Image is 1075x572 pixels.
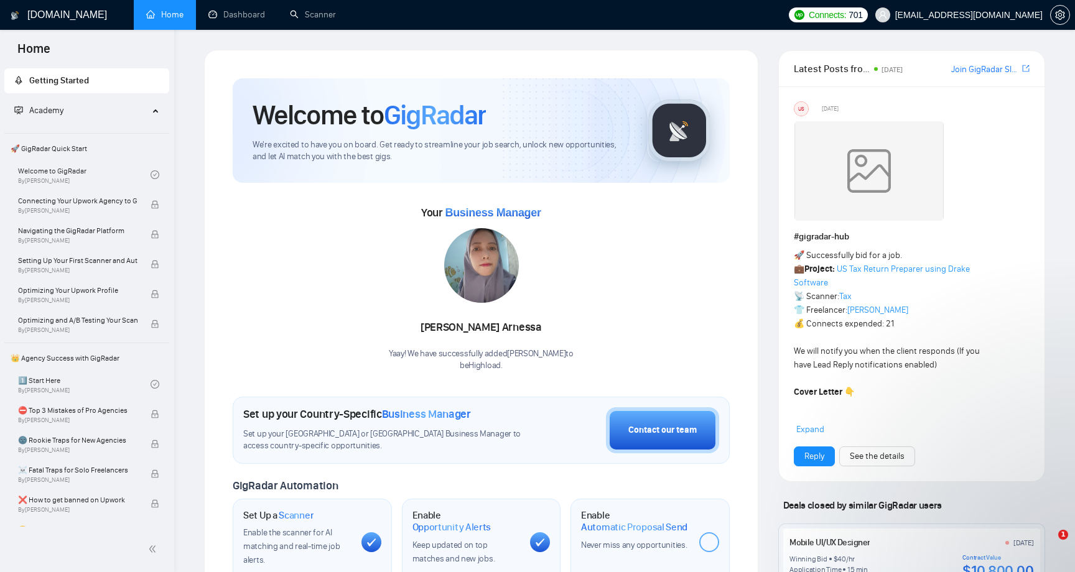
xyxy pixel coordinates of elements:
span: Optimizing Your Upwork Profile [18,284,137,297]
span: fund-projection-screen [14,106,23,114]
span: lock [151,200,159,209]
div: [PERSON_NAME] Arnessa [389,317,574,338]
span: Opportunity Alerts [412,521,491,533]
span: Never miss any opportunities. [581,540,687,550]
span: Set up your [GEOGRAPHIC_DATA] or [GEOGRAPHIC_DATA] Business Manager to access country-specific op... [243,428,529,452]
button: Reply [794,446,835,466]
span: By [PERSON_NAME] [18,417,137,424]
span: Latest Posts from the GigRadar Community [794,61,870,76]
span: [DATE] [882,65,903,74]
span: lock [151,440,159,448]
span: ⛔ Top 3 Mistakes of Pro Agencies [18,404,137,417]
span: Connects: [809,8,846,22]
span: By [PERSON_NAME] [18,237,137,244]
h1: Enable [581,509,689,533]
span: 701 [849,8,862,22]
a: searchScanner [290,9,336,20]
span: check-circle [151,380,159,389]
span: By [PERSON_NAME] [18,446,137,454]
a: Welcome to GigRadarBy[PERSON_NAME] [18,161,151,188]
div: US [794,102,808,116]
span: check-circle [151,170,159,179]
span: By [PERSON_NAME] [18,267,137,274]
span: GigRadar [384,98,486,132]
span: Business Manager [382,407,471,421]
span: By [PERSON_NAME] [18,476,137,484]
strong: Cover Letter 👇 [794,387,855,397]
span: lock [151,260,159,269]
div: 40 [837,554,846,564]
span: Business Manager [445,206,541,219]
div: Yaay! We have successfully added [PERSON_NAME] to [389,348,574,372]
span: Keep updated on top matches and new jobs. [412,540,495,564]
h1: Enable [412,509,521,533]
span: 🚀 GigRadar Quick Start [6,136,168,161]
span: setting [1051,10,1069,20]
span: Setting Up Your First Scanner and Auto-Bidder [18,254,137,267]
a: setting [1050,10,1070,20]
button: See the details [839,446,915,466]
a: Mobile UI/UX Designer [789,537,870,548]
a: See the details [850,450,905,463]
span: 👑 Agency Success with GigRadar [6,346,168,371]
img: upwork-logo.png [794,10,804,20]
span: By [PERSON_NAME] [18,326,137,334]
span: Deals closed by similar GigRadar users [778,494,947,516]
span: double-left [148,543,161,555]
span: lock [151,230,159,239]
strong: Project: [804,264,835,274]
h1: Set up your Country-Specific [243,407,471,421]
span: user [878,11,887,19]
iframe: Intercom live chat [1033,530,1063,560]
a: Join GigRadar Slack Community [951,63,1020,76]
h1: Set Up a [243,509,314,522]
span: lock [151,320,159,328]
button: setting [1050,5,1070,25]
a: Tax [839,291,852,302]
span: Navigating the GigRadar Platform [18,224,137,237]
span: Scanner [279,509,314,522]
span: Getting Started [29,75,89,86]
img: weqQh+iSagEgQAAAABJRU5ErkJggg== [794,121,944,221]
a: homeHome [146,9,184,20]
div: /hr [846,554,855,564]
span: We're excited to have you on board. Get ready to streamline your job search, unlock new opportuni... [253,139,628,163]
img: gigradar-logo.png [648,99,710,162]
div: [DATE] [1013,538,1034,548]
span: 1 [1058,530,1068,540]
span: 🌚 Rookie Traps for New Agencies [18,434,137,446]
span: By [PERSON_NAME] [18,506,137,514]
span: rocket [14,76,23,85]
a: US Tax Return Preparer using Drake Software [794,264,970,288]
span: Automatic Proposal Send [581,521,687,533]
a: 1️⃣ Start HereBy[PERSON_NAME] [18,371,151,398]
span: ☠️ Fatal Traps for Solo Freelancers [18,464,137,476]
span: Academy [29,105,63,116]
span: Your [421,206,541,219]
span: 😭 Account blocked: what to do? [18,524,137,536]
span: ❌ How to get banned on Upwork [18,494,137,506]
span: Expand [796,424,824,435]
a: export [1022,63,1030,75]
span: Connecting Your Upwork Agency to GigRadar [18,195,137,207]
div: Contract Value [962,554,1033,561]
span: By [PERSON_NAME] [18,207,137,214]
span: lock [151,499,159,508]
span: GigRadar Automation [233,479,338,492]
a: [PERSON_NAME] [847,305,908,315]
span: export [1022,63,1030,73]
span: Academy [14,105,63,116]
h1: # gigradar-hub [794,230,1030,244]
a: dashboardDashboard [208,9,265,20]
span: [DATE] [822,103,839,114]
span: Enable the scanner for AI matching and real-time job alerts. [243,527,340,565]
span: lock [151,469,159,478]
button: Contact our team [606,407,719,453]
span: lock [151,410,159,418]
div: Contact our team [628,423,697,437]
div: $ [834,554,838,564]
div: Winning Bid [789,554,827,564]
img: 1699269311704-IMG-20231102-WA0003.jpg [444,228,519,303]
span: Optimizing and A/B Testing Your Scanner for Better Results [18,314,137,326]
li: Getting Started [4,68,169,93]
